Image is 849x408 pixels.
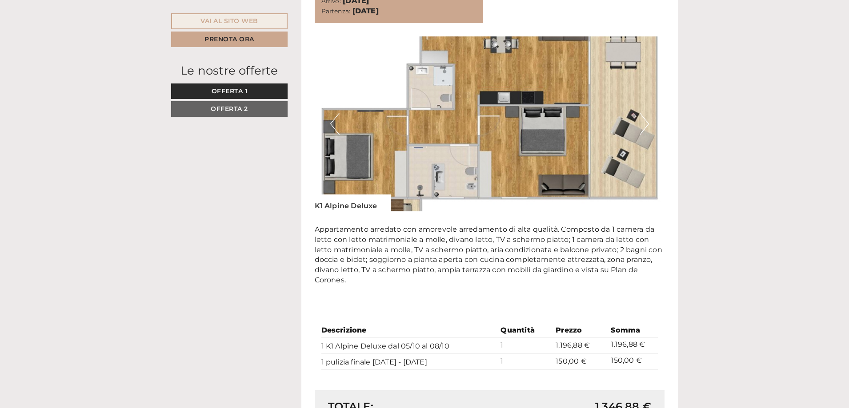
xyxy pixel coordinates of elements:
[556,341,590,349] span: 1.196,88 €
[321,8,351,15] small: Partenza:
[497,353,552,369] td: 1
[315,194,391,211] div: K1 Alpine Deluxe
[171,13,288,29] a: Vai al sito web
[556,357,587,365] span: 150,00 €
[171,63,288,79] div: Le nostre offerte
[211,105,248,113] span: Offerta 2
[321,324,497,337] th: Descrizione
[212,87,248,95] span: Offerta 1
[171,32,288,47] a: Prenota ora
[497,324,552,337] th: Quantità
[315,36,665,211] img: image
[321,353,497,369] td: 1 pulizia finale [DATE] - [DATE]
[321,337,497,353] td: 1 K1 Alpine Deluxe dal 05/10 al 08/10
[607,353,658,369] td: 150,00 €
[640,113,649,135] button: Next
[607,324,658,337] th: Somma
[497,337,552,353] td: 1
[315,225,665,285] p: Appartamento arredato con amorevole arredamento di alta qualità. Composto da 1 camera da letto co...
[330,113,340,135] button: Previous
[607,337,658,353] td: 1.196,88 €
[352,7,379,15] b: [DATE]
[552,324,607,337] th: Prezzo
